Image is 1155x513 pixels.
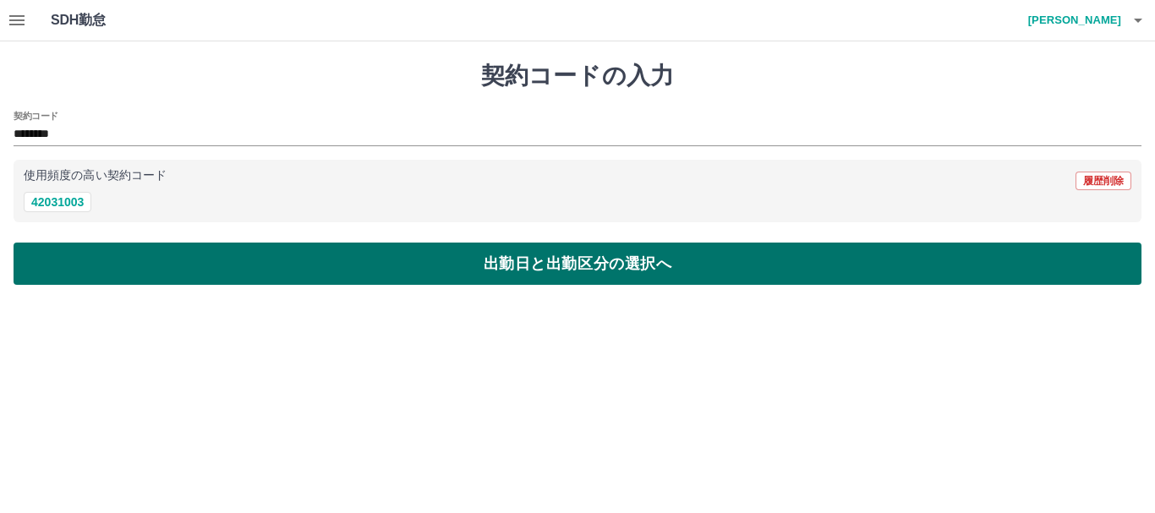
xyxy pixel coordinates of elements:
button: 42031003 [24,192,91,212]
button: 履歴削除 [1076,172,1131,190]
p: 使用頻度の高い契約コード [24,170,167,182]
button: 出勤日と出勤区分の選択へ [14,243,1141,285]
h2: 契約コード [14,109,58,123]
h1: 契約コードの入力 [14,62,1141,90]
